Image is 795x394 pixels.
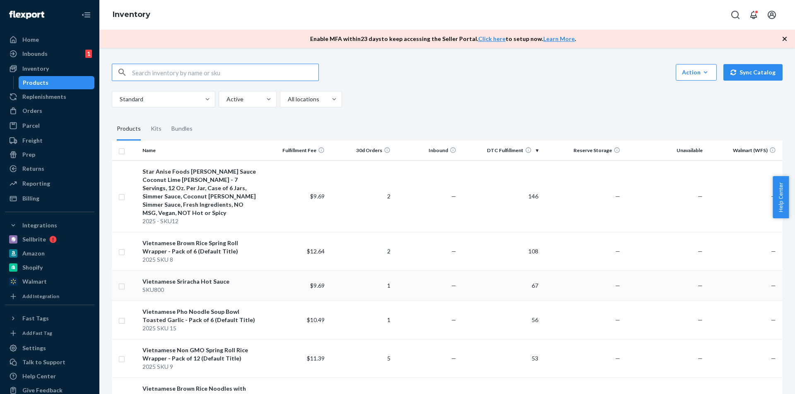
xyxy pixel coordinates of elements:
[22,93,66,101] div: Replenishments
[698,193,703,200] span: —
[310,193,325,200] span: $9.69
[22,179,50,188] div: Reporting
[706,141,783,160] th: Walmart (WFS)
[542,141,624,160] th: Reserve Storage
[5,356,94,369] a: Talk to Support
[142,308,259,324] div: Vietnamese Pho Noodle Soup Bowl Toasted Garlic - Pack of 6 (Default Title)
[771,282,776,289] span: —
[764,7,780,23] button: Open account menu
[615,355,620,362] span: —
[22,122,40,130] div: Parcel
[142,167,259,217] div: Star Anise Foods [PERSON_NAME] Sauce Coconut Lime [PERSON_NAME] - 7 Servings, 12 Oz. Per Jar, Cas...
[78,7,94,23] button: Close Navigation
[615,282,620,289] span: —
[771,248,776,255] span: —
[119,95,120,103] input: Standard
[22,263,43,272] div: Shopify
[117,117,141,141] div: Products
[22,107,42,115] div: Orders
[615,316,620,323] span: —
[727,7,744,23] button: Open Search Box
[22,249,45,258] div: Amazon
[460,270,542,301] td: 67
[5,33,94,46] a: Home
[5,177,94,190] a: Reporting
[5,275,94,288] a: Walmart
[676,64,717,81] button: Action
[22,221,57,229] div: Integrations
[85,50,92,58] div: 1
[624,141,706,160] th: Unavailable
[615,248,620,255] span: —
[543,35,575,42] a: Learn More
[5,90,94,103] a: Replenishments
[310,282,325,289] span: $9.69
[451,282,456,289] span: —
[9,11,44,19] img: Flexport logo
[5,119,94,132] a: Parcel
[139,141,263,160] th: Name
[113,10,150,19] a: Inventory
[328,141,394,160] th: 30d Orders
[460,339,542,377] td: 53
[22,136,43,145] div: Freight
[142,239,259,256] div: Vietnamese Brown Rice Spring Roll Wrapper - Pack of 6 (Default Title)
[22,358,65,366] div: Talk to Support
[460,160,542,232] td: 146
[723,64,783,81] button: Sync Catalog
[142,286,259,294] div: SKU800
[22,293,59,300] div: Add Integration
[22,235,46,244] div: Sellbrite
[698,316,703,323] span: —
[22,194,39,203] div: Billing
[773,176,789,218] button: Help Center
[5,47,94,60] a: Inbounds1
[5,104,94,117] a: Orders
[5,291,94,301] a: Add Integration
[451,355,456,362] span: —
[478,35,506,42] a: Click here
[22,277,47,286] div: Walmart
[451,316,456,323] span: —
[171,117,193,141] div: Bundles
[22,330,52,337] div: Add Fast Tag
[22,314,49,322] div: Fast Tags
[5,134,94,147] a: Freight
[328,270,394,301] td: 1
[771,355,776,362] span: —
[328,160,394,232] td: 2
[142,256,259,264] div: 2025 SKU 8
[5,192,94,205] a: Billing
[22,150,35,159] div: Prep
[307,316,325,323] span: $10.49
[22,64,49,73] div: Inventory
[22,50,48,58] div: Inbounds
[698,355,703,362] span: —
[142,217,259,225] div: 2025 - SKU12
[451,193,456,200] span: —
[23,79,48,87] div: Products
[310,35,576,43] p: Enable MFA within 23 days to keep accessing the Seller Portal. to setup now. .
[698,248,703,255] span: —
[5,261,94,274] a: Shopify
[698,282,703,289] span: —
[5,62,94,75] a: Inventory
[287,95,288,103] input: All locations
[460,232,542,270] td: 108
[682,68,711,76] div: Action
[394,141,460,160] th: Inbound
[263,141,328,160] th: Fulfillment Fee
[151,117,161,141] div: Kits
[307,248,325,255] span: $12.64
[5,219,94,232] button: Integrations
[5,341,94,355] a: Settings
[328,339,394,377] td: 5
[328,301,394,339] td: 1
[142,277,259,286] div: Vietnamese Sriracha Hot Sauce
[460,141,542,160] th: DTC Fulfillment
[745,7,762,23] button: Open notifications
[22,372,56,380] div: Help Center
[5,247,94,260] a: Amazon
